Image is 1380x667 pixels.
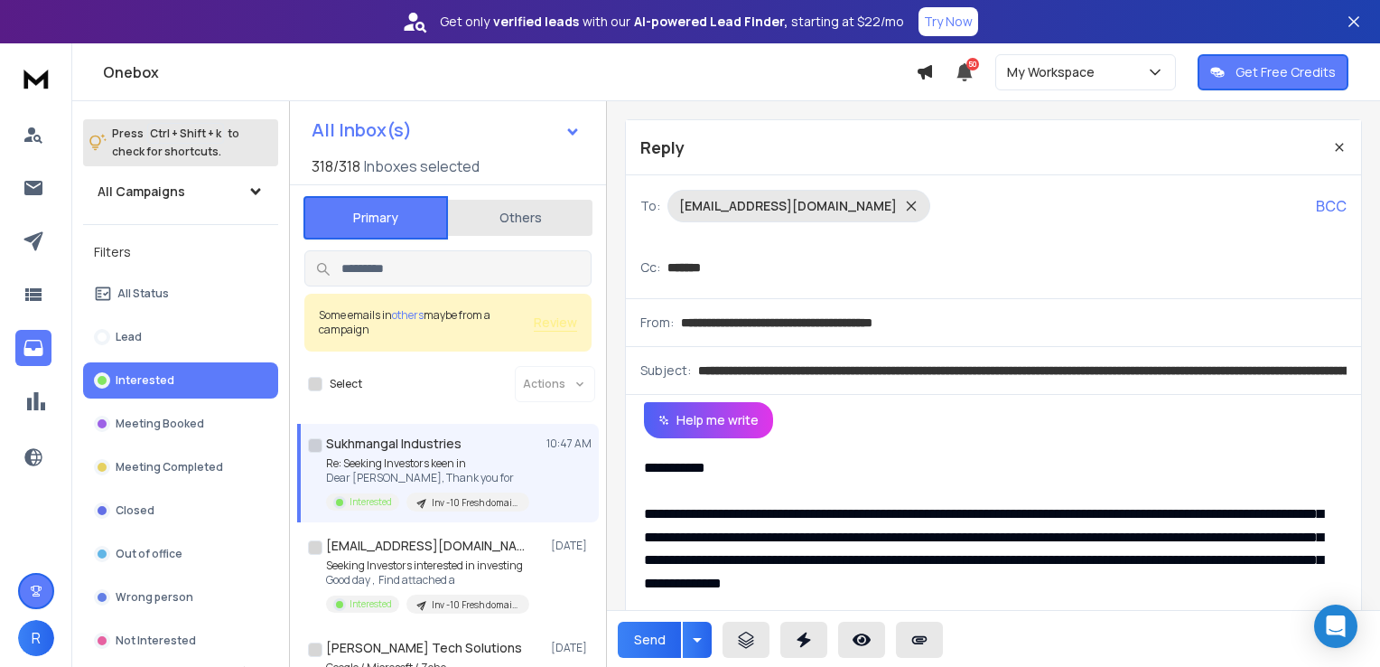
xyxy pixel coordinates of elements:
[551,539,592,553] p: [DATE]
[493,13,579,31] strong: verified leads
[117,287,169,301] p: All Status
[640,314,674,332] p: From:
[1314,605,1357,648] div: Open Intercom Messenger
[326,456,529,471] p: Re: Seeking Investors keen in
[364,155,480,177] h3: Inboxes selected
[83,579,278,615] button: Wrong person
[98,183,185,201] h1: All Campaigns
[116,547,182,561] p: Out of office
[448,198,592,238] button: Others
[924,13,973,31] p: Try Now
[116,330,142,344] p: Lead
[83,276,278,312] button: All Status
[83,493,278,529] button: Closed
[551,641,592,655] p: [DATE]
[640,197,660,215] p: To:
[83,406,278,442] button: Meeting Booked
[326,471,529,485] p: Dear [PERSON_NAME], Thank you for
[326,537,525,555] h1: [EMAIL_ADDRESS][DOMAIN_NAME]
[644,402,773,438] button: Help me write
[634,13,788,31] strong: AI-powered Lead Finder,
[326,435,462,453] h1: Sukhmangal Industries
[297,112,595,148] button: All Inbox(s)
[83,623,278,659] button: Not Interested
[83,319,278,355] button: Lead
[432,598,518,612] p: Inv -10 Fresh domains and mails from bigrock ( google workspace )
[326,639,522,657] h1: [PERSON_NAME] Tech Solutions
[640,362,691,380] p: Subject:
[1198,54,1348,90] button: Get Free Credits
[350,597,392,611] p: Interested
[18,620,54,656] button: R
[319,308,534,337] div: Some emails in maybe from a campaign
[147,123,224,144] span: Ctrl + Shift + k
[83,240,278,265] h3: Filters
[1007,63,1102,81] p: My Workspace
[83,362,278,399] button: Interested
[116,634,196,648] p: Not Interested
[1235,63,1336,81] p: Get Free Credits
[83,449,278,485] button: Meeting Completed
[330,377,362,391] label: Select
[116,590,193,605] p: Wrong person
[116,373,174,388] p: Interested
[312,121,412,139] h1: All Inbox(s)
[83,536,278,572] button: Out of office
[116,460,223,474] p: Meeting Completed
[640,135,685,160] p: Reply
[312,155,360,177] span: 318 / 318
[326,573,529,587] p: Good day , Find attached a
[112,125,239,161] p: Press to check for shortcuts.
[350,495,392,509] p: Interested
[918,7,978,36] button: Try Now
[618,622,681,658] button: Send
[116,417,204,431] p: Meeting Booked
[103,61,916,83] h1: Onebox
[116,503,154,518] p: Closed
[640,258,660,277] p: Cc:
[18,61,54,95] img: logo
[966,58,979,70] span: 50
[392,307,424,323] span: others
[303,196,448,240] button: Primary
[326,559,529,573] p: Seeking Investors interested in investing
[440,13,904,31] p: Get only with our starting at $22/mo
[1316,195,1347,217] p: BCC
[534,314,577,332] button: Review
[432,496,518,510] p: Inv -10 Fresh domains and mails from bigrock ( google workspace )
[83,174,278,210] button: All Campaigns
[679,197,897,215] p: [EMAIL_ADDRESS][DOMAIN_NAME]
[546,437,592,451] p: 10:47 AM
